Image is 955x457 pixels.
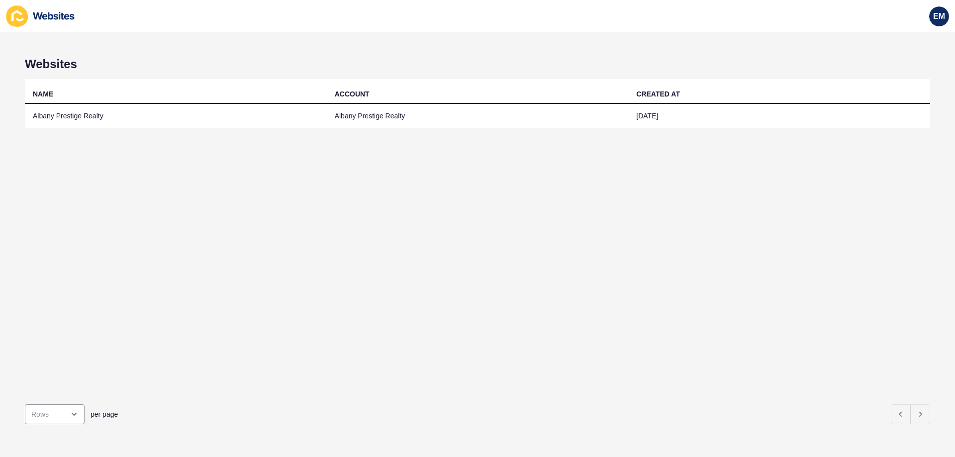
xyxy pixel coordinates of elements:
[933,11,945,21] span: EM
[25,57,930,71] h1: Websites
[628,104,930,128] td: [DATE]
[327,104,629,128] td: Albany Prestige Realty
[91,409,118,419] span: per page
[33,89,53,99] div: NAME
[636,89,680,99] div: CREATED AT
[25,404,85,424] div: open menu
[335,89,370,99] div: ACCOUNT
[25,104,327,128] td: Albany Prestige Realty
